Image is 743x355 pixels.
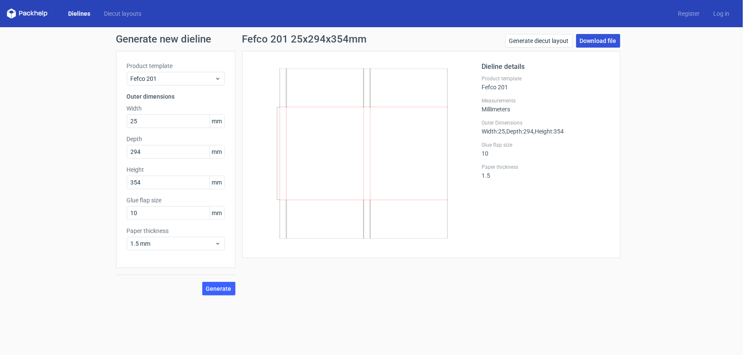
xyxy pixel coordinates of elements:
h3: Outer dimensions [127,92,225,101]
a: Generate diecut layout [505,34,573,48]
label: Paper thickness [127,227,225,235]
span: , Height : 354 [534,128,564,135]
label: Glue flap size [482,142,610,148]
label: Product template [127,62,225,70]
label: Glue flap size [127,196,225,204]
label: Paper thickness [482,164,610,170]
a: Dielines [61,9,97,18]
label: Outer Dimensions [482,119,610,126]
div: 1.5 [482,164,610,179]
label: Product template [482,75,610,82]
span: 1.5 mm [131,239,215,248]
div: Fefco 201 [482,75,610,91]
h1: Generate new dieline [116,34,627,44]
div: 10 [482,142,610,157]
span: , Depth : 294 [505,128,534,135]
label: Height [127,165,225,174]
span: mm [209,115,224,128]
a: Diecut layouts [97,9,148,18]
button: Generate [202,282,235,295]
h1: Fefco 201 25x294x354mm [242,34,367,44]
span: Fefco 201 [131,74,215,83]
span: mm [209,145,224,158]
a: Log in [706,9,736,18]
label: Measurements [482,97,610,104]
span: mm [209,207,224,219]
label: Width [127,104,225,113]
div: Millimeters [482,97,610,113]
a: Download file [576,34,620,48]
span: Width : 25 [482,128,505,135]
span: mm [209,176,224,189]
label: Depth [127,135,225,143]
span: Generate [206,286,232,292]
a: Register [671,9,706,18]
h2: Dieline details [482,62,610,72]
